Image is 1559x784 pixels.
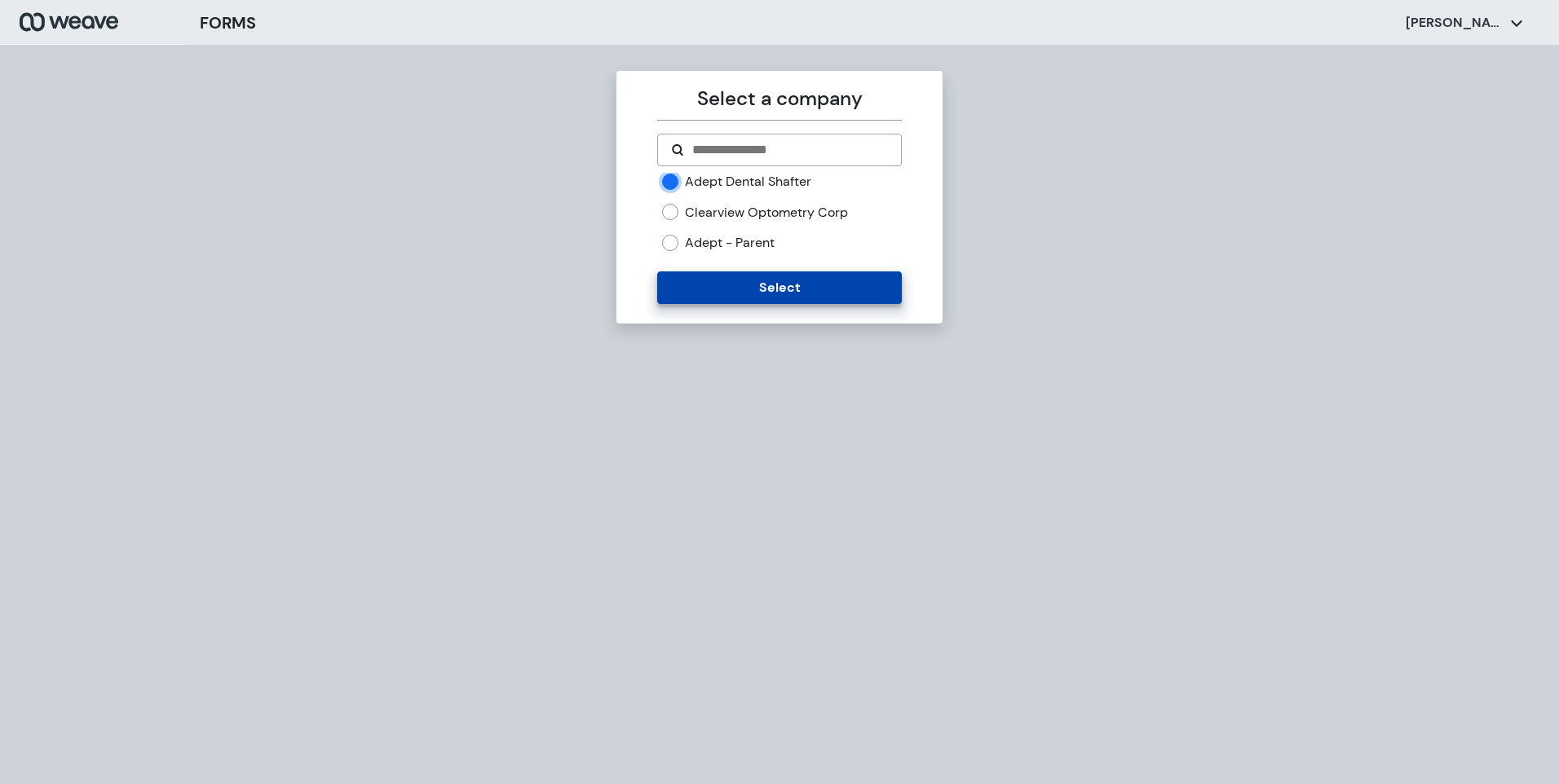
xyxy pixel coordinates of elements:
button: Select [657,271,901,304]
input: Search [691,140,887,160]
p: Select a company [657,84,901,113]
p: [PERSON_NAME] [1406,14,1504,32]
label: Clearview Optometry Corp [685,204,848,222]
label: Adept - Parent [685,234,775,252]
h3: FORMS [200,11,256,35]
label: Adept Dental Shafter [685,173,811,191]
